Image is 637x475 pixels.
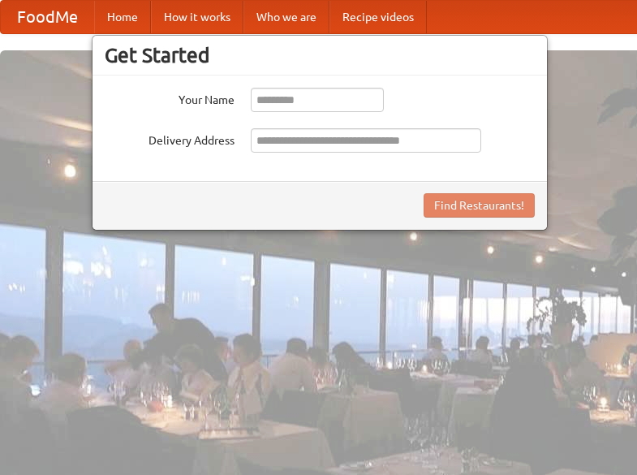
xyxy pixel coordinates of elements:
[1,1,94,33] a: FoodMe
[329,1,427,33] a: Recipe videos
[105,88,235,108] label: Your Name
[424,193,535,218] button: Find Restaurants!
[105,128,235,149] label: Delivery Address
[243,1,329,33] a: Who we are
[94,1,151,33] a: Home
[105,43,535,67] h3: Get Started
[151,1,243,33] a: How it works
